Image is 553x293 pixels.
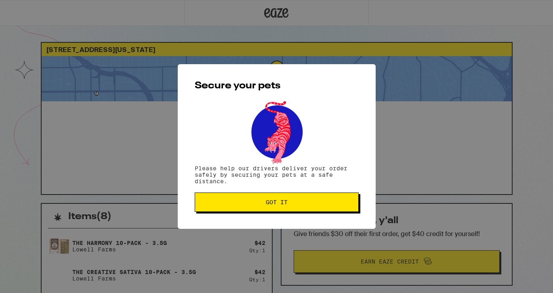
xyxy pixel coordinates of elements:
[195,193,359,212] button: Got it
[195,165,359,184] p: Please help our drivers deliver your order safely by securing your pets at a safe distance.
[5,6,58,12] span: Hi. Need any help?
[244,99,310,165] img: pets
[266,199,288,205] span: Got it
[195,81,359,91] h2: Secure your pets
